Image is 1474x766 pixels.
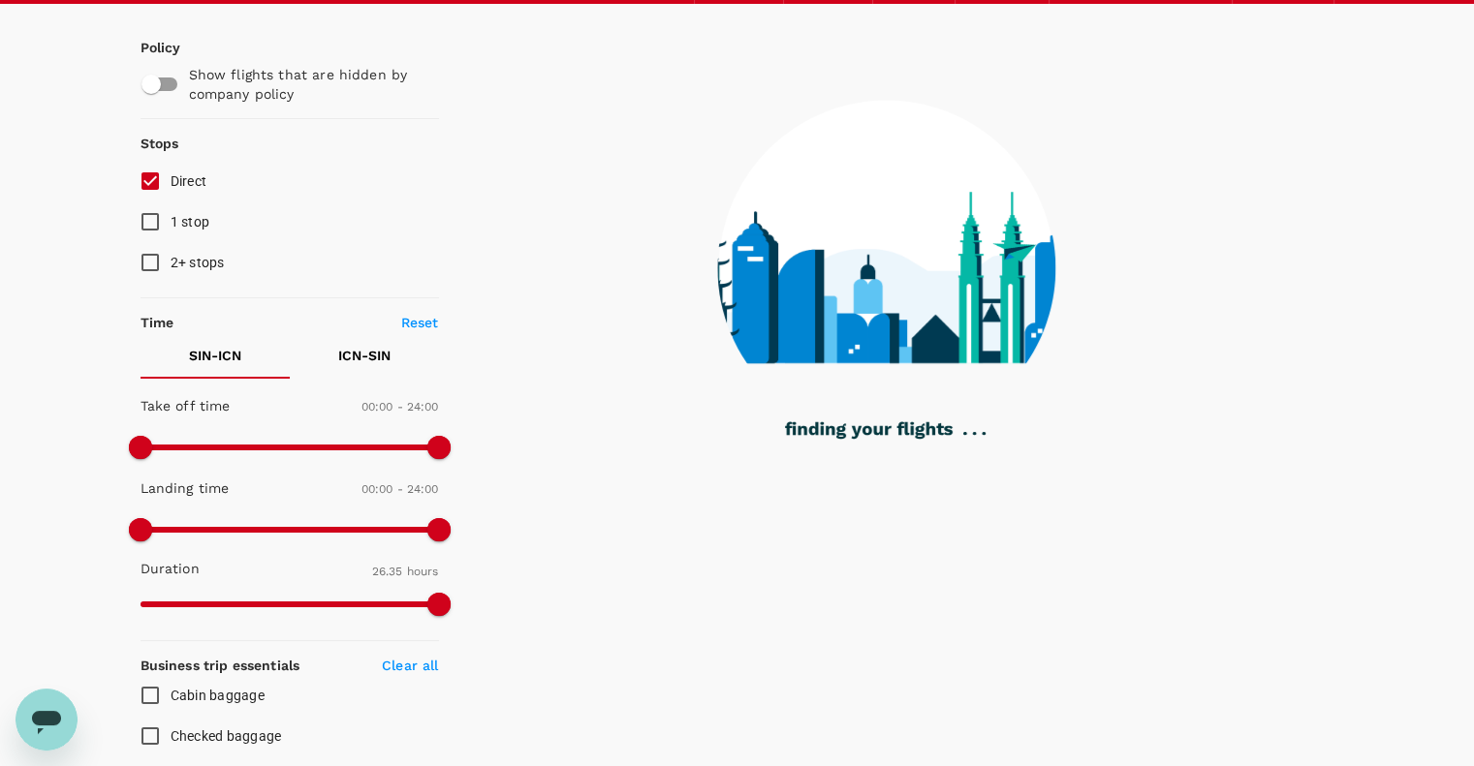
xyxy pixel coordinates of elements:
g: . [963,432,967,435]
p: Duration [141,559,200,578]
p: Time [141,313,174,332]
span: Checked baggage [171,728,282,744]
iframe: Button to launch messaging window [16,689,78,751]
span: 26.35 hours [372,565,439,578]
span: Cabin baggage [171,688,265,703]
strong: Business trip essentials [141,658,300,673]
g: . [972,432,976,435]
p: Policy [141,38,158,57]
p: ICN - SIN [338,346,391,365]
g: . [982,432,986,435]
p: Reset [401,313,439,332]
p: Show flights that are hidden by company policy [189,65,425,104]
span: 1 stop [171,214,210,230]
span: 00:00 - 24:00 [361,400,439,414]
p: SIN - ICN [189,346,241,365]
g: finding your flights [785,422,953,440]
span: 00:00 - 24:00 [361,482,439,496]
span: 2+ stops [171,255,225,270]
strong: Stops [141,136,179,151]
span: Direct [171,173,207,189]
p: Landing time [141,478,230,498]
p: Clear all [382,656,438,675]
p: Take off time [141,396,231,415]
